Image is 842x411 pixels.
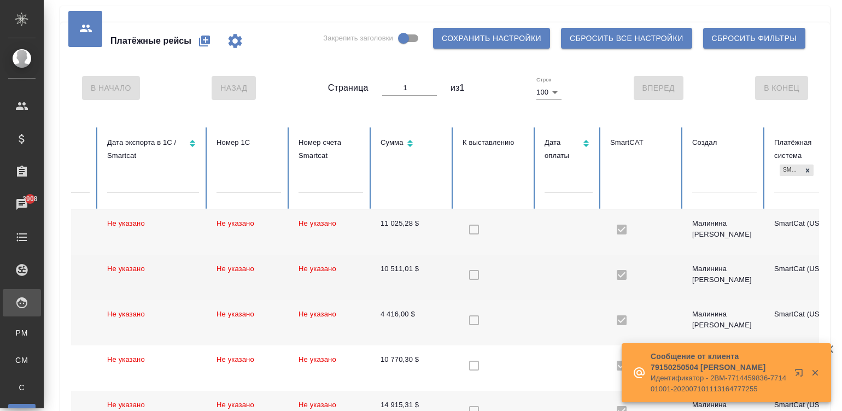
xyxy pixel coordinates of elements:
[381,136,445,152] div: Сортировка
[561,28,692,49] button: Сбросить все настройки
[651,373,787,395] p: Идентификатор - 2BM-7714459836-771401001-202007101113164777255
[107,265,145,273] span: Не указано
[692,136,757,149] div: Создал
[217,136,281,149] div: Номер 1С
[536,77,551,83] label: Строк
[328,81,369,95] span: Страница
[372,300,454,345] td: 4 416,00 $
[299,136,363,162] div: Номер счета Smartcat
[107,310,145,318] span: Не указано
[16,193,44,204] span: 3908
[323,33,393,44] span: Закрепить заголовки
[299,265,336,273] span: Не указано
[217,265,254,273] span: Не указано
[692,263,757,285] div: Малинина [PERSON_NAME]
[774,218,839,229] div: SmartCat (USD)
[774,309,839,320] div: SmartCat (USD)
[299,310,336,318] span: Не указано
[372,255,454,300] td: 10 511,01 $
[774,263,839,274] div: SmartCat (USD)
[372,209,454,255] td: 11 025,28 $
[8,349,36,371] a: CM
[804,368,826,378] button: Закрыть
[692,218,757,240] div: Малинина [PERSON_NAME]
[217,310,254,318] span: Не указано
[299,355,336,363] span: Не указано
[780,165,802,176] div: SmartCat (USD)
[8,377,36,398] a: С
[299,401,336,409] span: Не указано
[712,32,797,45] span: Сбросить фильтры
[217,401,254,409] span: Не указано
[788,362,814,388] button: Открыть в новой вкладке
[442,32,541,45] span: Сохранить настройки
[3,191,41,218] a: 3908
[774,400,839,410] div: SmartCat (USD)
[692,309,757,331] div: Малинина [PERSON_NAME]
[536,85,562,100] div: 100
[610,136,675,149] div: SmartCAT
[463,136,527,149] div: К выставлению
[703,28,805,49] button: Сбросить фильтры
[217,219,254,227] span: Не указано
[217,355,254,363] span: Не указано
[191,28,218,54] button: Создать
[433,28,550,49] button: Сохранить настройки
[774,136,839,162] div: Платёжная система
[299,219,336,227] span: Не указано
[372,345,454,391] td: 10 770,30 $
[14,382,30,393] span: С
[545,136,593,162] div: Сортировка
[451,81,465,95] span: из 1
[107,219,145,227] span: Не указано
[107,401,145,409] span: Не указано
[110,34,191,48] span: Платёжные рейсы
[107,136,199,162] div: Сортировка
[14,327,30,338] span: PM
[8,322,36,344] a: PM
[14,355,30,366] span: CM
[570,32,683,45] span: Сбросить все настройки
[651,351,787,373] p: Сообщение от клиента 79150250504 [PERSON_NAME]
[107,355,145,363] span: Не указано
